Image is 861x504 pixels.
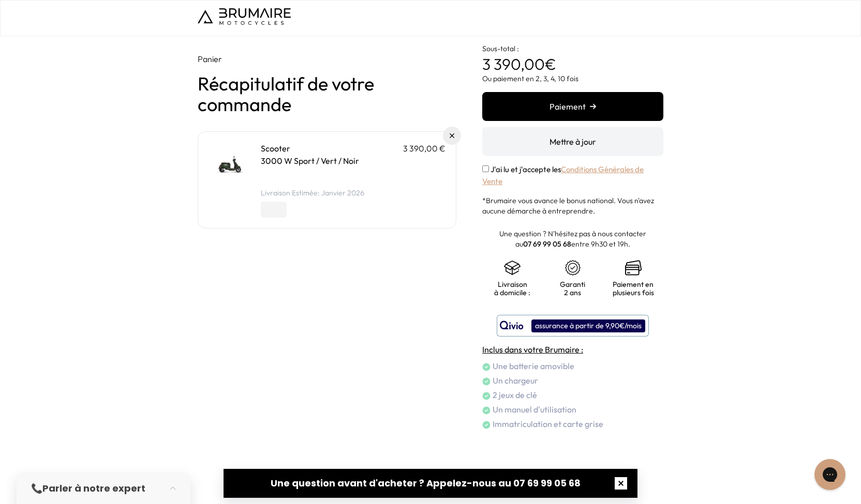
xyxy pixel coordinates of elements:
[493,280,532,297] p: Livraison à domicile :
[531,319,645,332] div: assurance à partir de 9,90€/mois
[482,54,545,74] span: 3 390,00
[482,44,519,53] span: Sous-total :
[198,8,291,25] img: Logo de Brumaire
[482,363,491,371] img: check.png
[482,164,644,186] a: Conditions Générales de Vente
[809,455,851,494] iframe: Gorgias live chat messenger
[482,36,663,73] p: €
[198,53,456,65] p: Panier
[500,319,524,332] img: logo qivio
[482,374,663,387] li: Un chargeur
[198,73,456,115] h1: Récapitulatif de votre commande
[450,133,454,138] img: Supprimer du panier
[565,259,581,276] img: certificat-de-garantie.png
[482,343,663,356] h4: Inclus dans votre Brumaire :
[261,188,446,198] li: Livraison Estimée: Janvier 2026
[482,403,663,416] li: Un manuel d'utilisation
[261,143,290,154] a: Scooter
[482,73,663,84] p: Ou paiement en 2, 3, 4, 10 fois
[482,392,491,400] img: check.png
[504,259,521,276] img: shipping.png
[482,389,663,401] li: 2 jeux de clé
[482,406,491,415] img: check.png
[613,280,654,297] p: Paiement en plusieurs fois
[482,418,663,430] li: Immatriculation et carte grise
[523,239,571,249] a: 07 69 99 05 68
[482,127,663,156] button: Mettre à jour
[497,315,649,337] button: assurance à partir de 9,90€/mois
[482,92,663,121] button: Paiement
[482,377,491,386] img: check.png
[590,103,596,110] img: right-arrow.png
[482,360,663,372] li: Une batterie amovible
[625,259,642,276] img: credit-cards.png
[553,280,593,297] p: Garanti 2 ans
[482,421,491,429] img: check.png
[482,195,663,216] p: *Brumaire vous avance le bonus national. Vous n'avez aucune démarche à entreprendre.
[209,142,253,186] img: Scooter - 3000 W Sport / Vert / Noir
[403,142,446,155] p: 3 390,00 €
[261,155,446,167] p: 3000 W Sport / Vert / Noir
[482,228,663,249] p: Une question ? N'hésitez pas à nous contacter au entre 9h30 et 19h.
[482,164,644,186] label: J'ai lu et j'accepte les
